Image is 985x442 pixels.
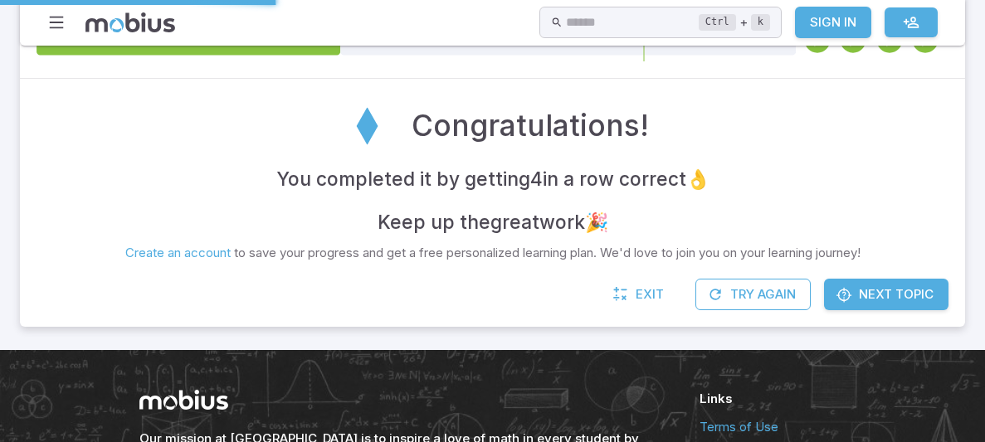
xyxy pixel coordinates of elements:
h6: Links [700,390,846,408]
a: Next Topic [824,279,948,310]
a: Terms of Use [700,418,846,436]
kbd: k [751,14,770,31]
button: Try Again [695,279,811,310]
a: Sign In [795,7,871,38]
span: Next Topic [859,285,934,304]
h4: You completed it by getting 4 in a row correct 👌 [276,164,709,194]
kbd: Ctrl [699,14,736,31]
h2: Congratulations! [412,104,649,148]
a: Exit [604,279,675,310]
div: + [699,12,770,32]
p: to save your progress and get a free personalized learning plan. We'd love to join you on your le... [125,244,861,262]
a: Create an account [125,245,231,260]
h4: Keep up the great work 🎉 [378,207,608,237]
span: Exit [636,285,664,304]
